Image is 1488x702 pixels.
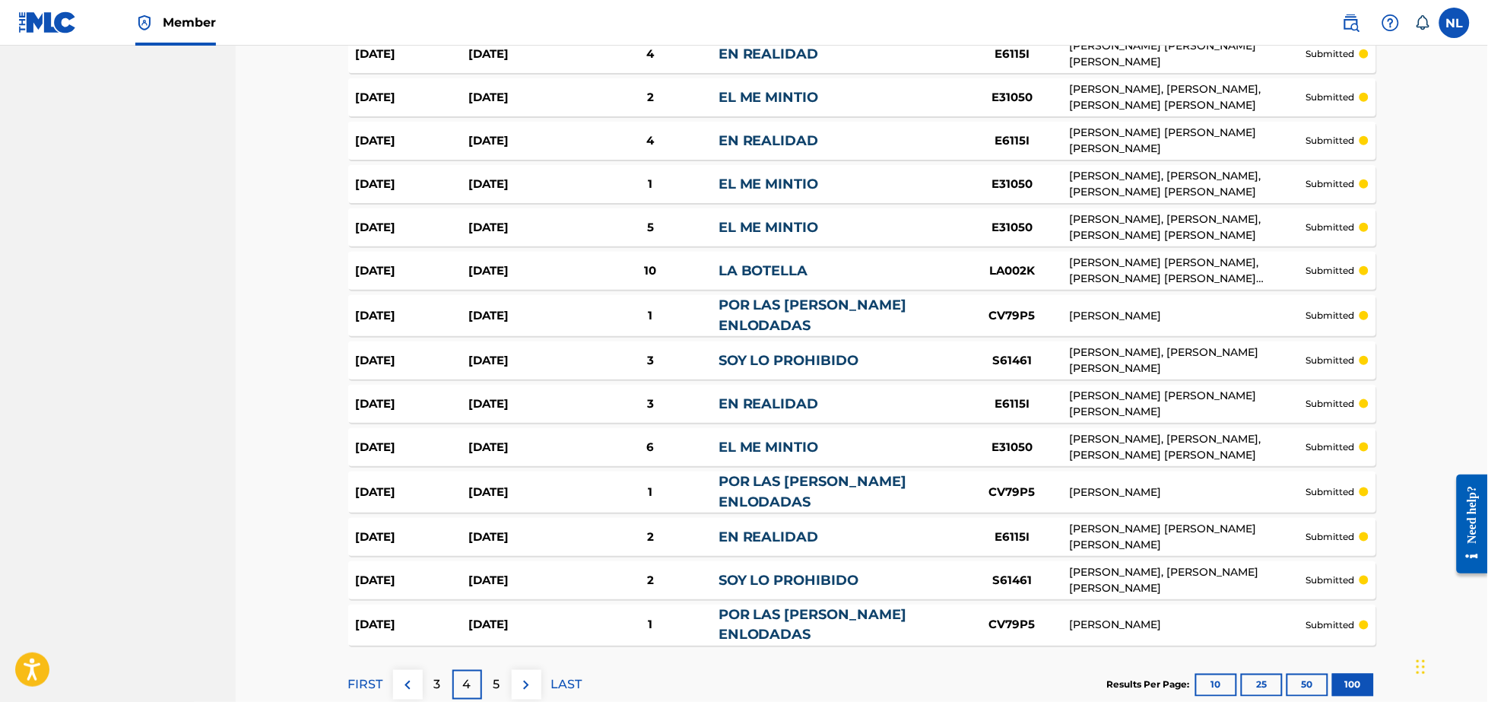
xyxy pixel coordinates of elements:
[469,262,582,280] div: [DATE]
[582,395,719,413] div: 3
[1287,674,1328,697] button: 50
[135,14,154,32] img: Top Rightsholder
[719,46,819,62] a: EN REALIDAD
[1107,678,1194,692] p: Results Per Page:
[582,89,719,106] div: 2
[398,676,417,694] img: left
[18,11,77,33] img: MLC Logo
[469,46,582,63] div: [DATE]
[1306,309,1355,322] p: submitted
[719,529,819,545] a: EN REALIDAD
[955,262,1069,280] div: LA002K
[1375,8,1406,38] div: Help
[356,89,469,106] div: [DATE]
[719,606,907,643] a: POR LAS [PERSON_NAME] ENLODADAS
[434,676,441,694] p: 3
[582,176,719,193] div: 1
[955,89,1069,106] div: E31050
[469,529,582,546] div: [DATE]
[356,572,469,589] div: [DATE]
[582,262,719,280] div: 10
[469,219,582,237] div: [DATE]
[356,439,469,456] div: [DATE]
[469,439,582,456] div: [DATE]
[955,132,1069,150] div: E6115I
[955,617,1069,634] div: CV79P5
[1069,618,1306,634] div: [PERSON_NAME]
[1306,177,1355,191] p: submitted
[469,132,582,150] div: [DATE]
[719,352,859,369] a: SOY LO PROHIBIDO
[356,484,469,501] div: [DATE]
[1069,431,1306,463] div: [PERSON_NAME], [PERSON_NAME], [PERSON_NAME] [PERSON_NAME]
[719,219,819,236] a: EL ME MINTIO
[1195,674,1237,697] button: 10
[955,395,1069,413] div: E6115I
[1069,484,1306,500] div: [PERSON_NAME]
[582,219,719,237] div: 5
[1412,629,1488,702] iframe: Chat Widget
[1306,485,1355,499] p: submitted
[1306,618,1355,632] p: submitted
[356,262,469,280] div: [DATE]
[1417,644,1426,690] div: Drag
[1445,463,1488,586] iframe: Resource Center
[356,395,469,413] div: [DATE]
[469,89,582,106] div: [DATE]
[356,529,469,546] div: [DATE]
[163,14,216,31] span: Member
[356,352,469,370] div: [DATE]
[356,46,469,63] div: [DATE]
[1069,388,1306,420] div: [PERSON_NAME] [PERSON_NAME] [PERSON_NAME]
[1342,14,1360,32] img: search
[1336,8,1366,38] a: Public Search
[955,352,1069,370] div: S61461
[463,676,471,694] p: 4
[551,676,582,694] p: LAST
[719,473,907,510] a: POR LAS [PERSON_NAME] ENLODADAS
[356,132,469,150] div: [DATE]
[1439,8,1470,38] div: User Menu
[1069,345,1306,376] div: [PERSON_NAME], [PERSON_NAME] [PERSON_NAME]
[1306,91,1355,104] p: submitted
[582,352,719,370] div: 3
[1069,38,1306,70] div: [PERSON_NAME] [PERSON_NAME] [PERSON_NAME]
[469,176,582,193] div: [DATE]
[469,307,582,325] div: [DATE]
[1306,440,1355,454] p: submitted
[1069,211,1306,243] div: [PERSON_NAME], [PERSON_NAME], [PERSON_NAME] [PERSON_NAME]
[955,572,1069,589] div: S61461
[356,219,469,237] div: [DATE]
[1069,168,1306,200] div: [PERSON_NAME], [PERSON_NAME], [PERSON_NAME] [PERSON_NAME]
[356,176,469,193] div: [DATE]
[719,572,859,589] a: SOY LO PROHIBIDO
[1069,308,1306,324] div: [PERSON_NAME]
[1069,521,1306,553] div: [PERSON_NAME] [PERSON_NAME] [PERSON_NAME]
[1069,125,1306,157] div: [PERSON_NAME] [PERSON_NAME] [PERSON_NAME]
[582,572,719,589] div: 2
[1306,264,1355,278] p: submitted
[1415,15,1430,30] div: Notifications
[469,352,582,370] div: [DATE]
[356,617,469,634] div: [DATE]
[955,176,1069,193] div: E31050
[582,46,719,63] div: 4
[719,395,819,412] a: EN REALIDAD
[1306,530,1355,544] p: submitted
[582,529,719,546] div: 2
[1306,573,1355,587] p: submitted
[1332,674,1374,697] button: 100
[1306,397,1355,411] p: submitted
[348,676,383,694] p: FIRST
[582,617,719,634] div: 1
[719,297,907,334] a: POR LAS [PERSON_NAME] ENLODADAS
[582,132,719,150] div: 4
[493,676,500,694] p: 5
[1306,47,1355,61] p: submitted
[582,307,719,325] div: 1
[1069,564,1306,596] div: [PERSON_NAME], [PERSON_NAME] [PERSON_NAME]
[1306,134,1355,148] p: submitted
[1306,354,1355,367] p: submitted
